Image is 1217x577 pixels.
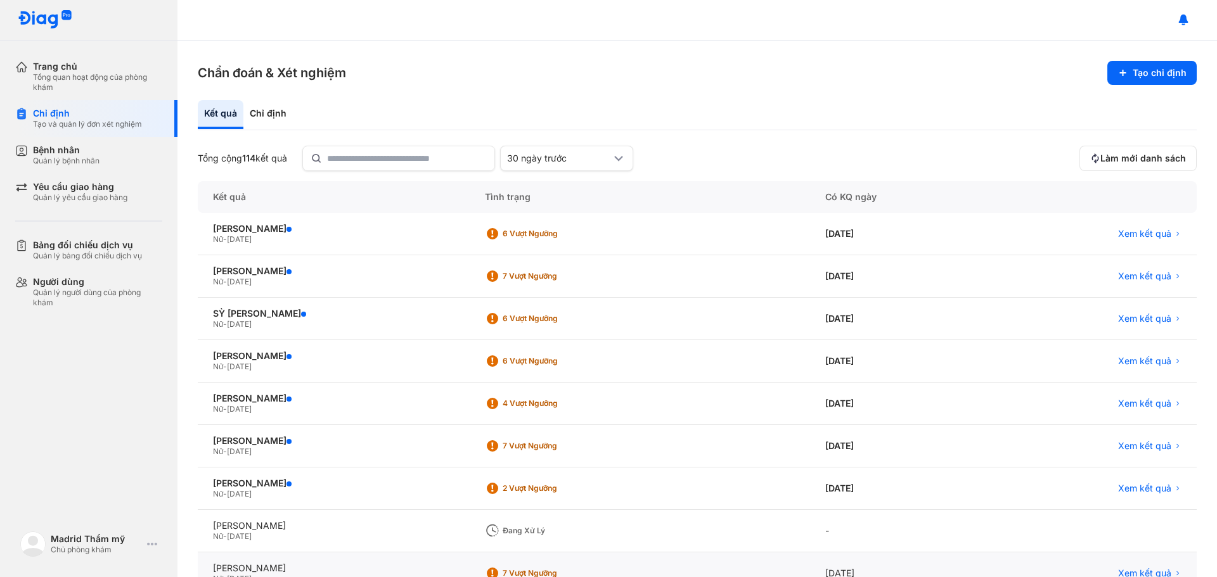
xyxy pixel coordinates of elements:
[227,447,252,456] span: [DATE]
[810,181,990,213] div: Có KQ ngày
[1118,398,1171,409] span: Xem kết quả
[213,404,223,414] span: Nữ
[213,520,454,531] div: [PERSON_NAME]
[213,223,454,234] div: [PERSON_NAME]
[503,229,604,239] div: 6 Vượt ngưỡng
[33,193,127,203] div: Quản lý yêu cầu giao hàng
[198,64,346,82] h3: Chẩn đoán & Xét nghiệm
[227,489,252,498] span: [DATE]
[223,234,227,244] span: -
[242,153,255,163] span: 114
[33,288,162,308] div: Quản lý người dùng của phòng khám
[810,213,990,255] div: [DATE]
[198,181,470,213] div: Kết quả
[223,362,227,371] span: -
[33,119,142,129] div: Tạo và quản lý đơn xét nghiệm
[810,425,990,467] div: [DATE]
[51,545,142,555] div: Chủ phòng khám
[213,447,223,456] span: Nữ
[503,483,604,493] div: 2 Vượt ngưỡng
[227,404,252,414] span: [DATE]
[18,10,72,30] img: logo
[198,100,243,129] div: Kết quả
[1118,313,1171,324] span: Xem kết quả
[223,404,227,414] span: -
[507,153,611,164] div: 30 ngày trước
[243,100,293,129] div: Chỉ định
[810,467,990,510] div: [DATE]
[33,156,100,166] div: Quản lý bệnh nhân
[810,298,990,340] div: [DATE]
[198,153,287,164] div: Tổng cộng kết quả
[33,108,142,119] div: Chỉ định
[51,533,142,545] div: Madrid Thẩm mỹ
[33,144,100,156] div: Bệnh nhân
[227,234,252,244] span: [DATE]
[223,489,227,498] span: -
[33,251,142,261] div: Quản lý bảng đối chiếu dịch vụ
[213,393,454,404] div: [PERSON_NAME]
[213,489,223,498] span: Nữ
[1118,270,1171,282] span: Xem kết quả
[503,441,604,451] div: 7 Vượt ngưỡng
[1118,440,1171,452] span: Xem kết quả
[213,277,223,286] span: Nữ
[503,271,604,281] div: 7 Vượt ngưỡng
[213,478,454,489] div: [PERSON_NAME]
[1118,228,1171,239] span: Xem kết quả
[810,255,990,298] div: [DATE]
[33,72,162,92] div: Tổng quan hoạt động của phòng khám
[1118,483,1171,494] span: Xem kết quả
[223,277,227,286] span: -
[213,531,223,541] span: Nữ
[33,276,162,288] div: Người dùng
[223,531,227,541] span: -
[213,319,223,329] span: Nữ
[213,265,454,277] div: [PERSON_NAME]
[223,319,227,329] span: -
[1107,61,1197,85] button: Tạo chỉ định
[227,531,252,541] span: [DATE]
[470,181,810,213] div: Tình trạng
[33,181,127,193] div: Yêu cầu giao hàng
[503,398,604,409] div: 4 Vượt ngưỡng
[227,277,252,286] span: [DATE]
[227,362,252,371] span: [DATE]
[33,239,142,251] div: Bảng đối chiếu dịch vụ
[33,61,162,72] div: Trang chủ
[223,447,227,456] span: -
[503,356,604,366] div: 6 Vượt ngưỡng
[213,362,223,371] span: Nữ
[1118,355,1171,367] span: Xem kết quả
[1079,146,1197,171] button: Làm mới danh sách
[503,526,604,536] div: Đang xử lý
[1100,153,1186,164] span: Làm mới danh sách
[213,308,454,319] div: SỲ [PERSON_NAME]
[810,510,990,552] div: -
[227,319,252,329] span: [DATE]
[213,350,454,362] div: [PERSON_NAME]
[213,562,454,574] div: [PERSON_NAME]
[213,435,454,447] div: [PERSON_NAME]
[213,234,223,244] span: Nữ
[810,383,990,425] div: [DATE]
[503,314,604,324] div: 6 Vượt ngưỡng
[20,531,46,557] img: logo
[810,340,990,383] div: [DATE]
